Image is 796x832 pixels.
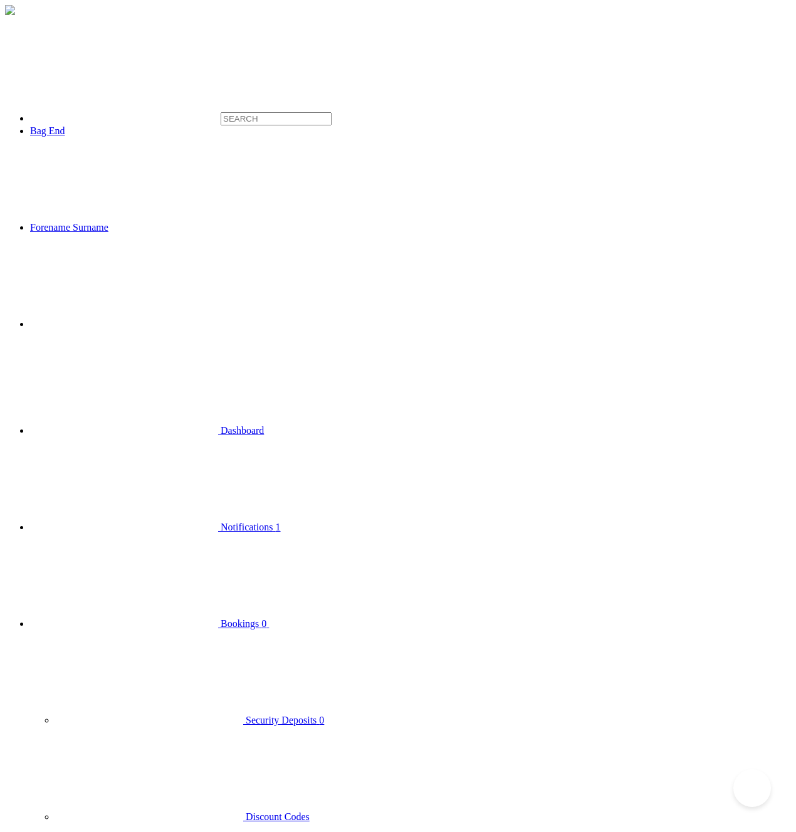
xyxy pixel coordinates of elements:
[30,618,457,629] a: Bookings 0
[221,522,273,532] span: Notifications
[30,522,281,532] a: Notifications 1
[319,715,324,725] span: 0
[246,811,310,822] span: Discount Codes
[5,5,15,15] img: menu-toggle-4520fedd754c2a8bde71ea2914dd820b131290c2d9d837ca924f0cce6f9668d0.png
[30,425,264,436] a: Dashboard
[55,811,310,822] a: Discount Codes
[221,618,259,629] span: Bookings
[246,715,317,725] span: Security Deposits
[733,769,771,807] iframe: Toggle Customer Support
[276,522,281,532] span: 1
[221,425,264,436] span: Dashboard
[221,112,332,125] input: SEARCH
[30,125,65,136] a: Bag End
[30,222,296,233] a: Forename Surname
[261,618,266,629] span: 0
[55,715,324,725] a: Security Deposits 0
